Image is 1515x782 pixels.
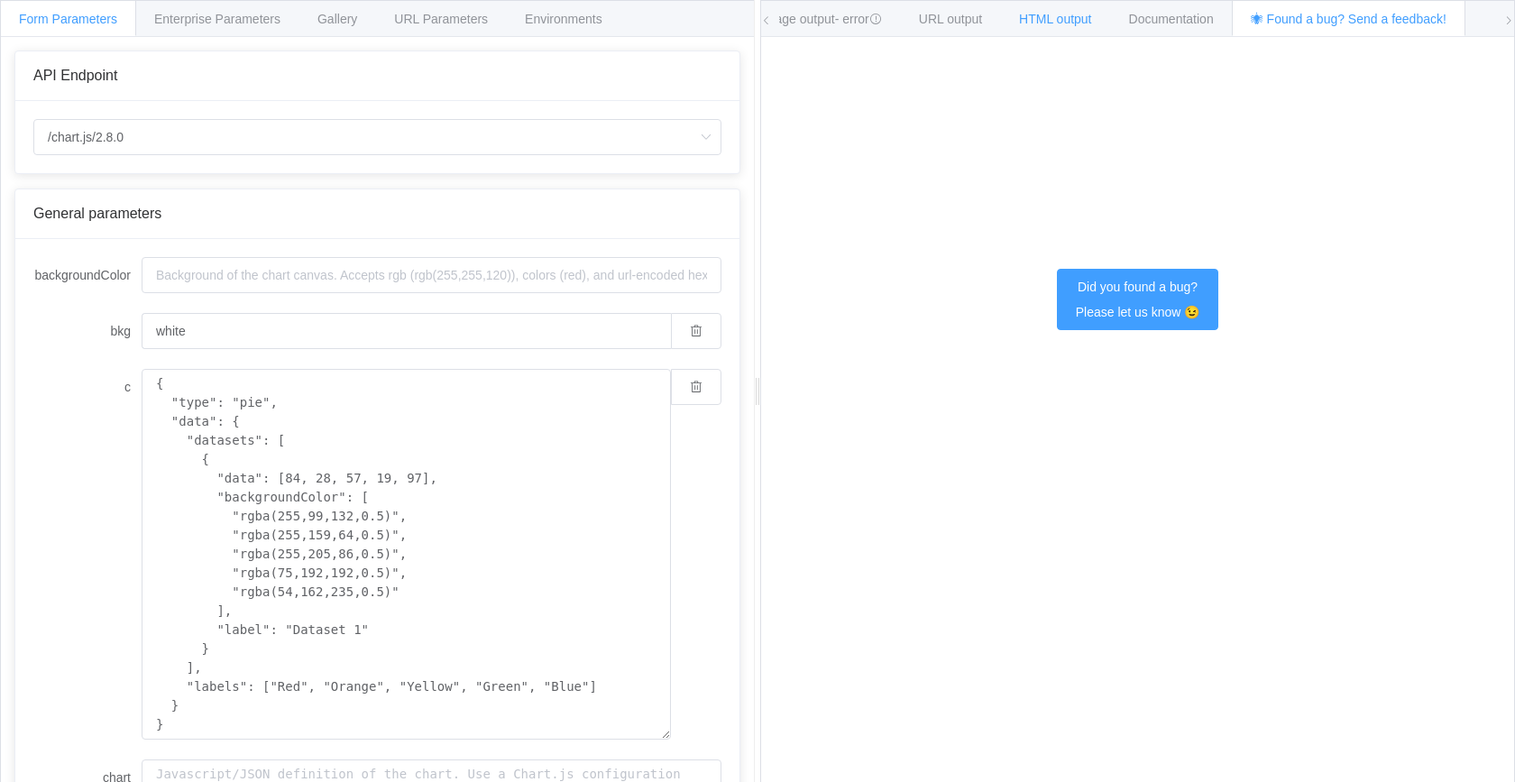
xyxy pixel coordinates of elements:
[33,369,142,405] label: c
[1129,12,1214,26] span: Documentation
[33,119,721,155] input: Select
[1057,269,1219,330] button: Did you found a bug?Please let us know 😉
[19,12,117,26] span: Form Parameters
[154,12,280,26] span: Enterprise Parameters
[1251,12,1446,26] span: 🕷 Found a bug? Send a feedback!
[33,257,142,293] label: backgroundColor
[317,12,357,26] span: Gallery
[394,12,488,26] span: URL Parameters
[142,257,721,293] input: Background of the chart canvas. Accepts rgb (rgb(255,255,120)), colors (red), and url-encoded hex...
[525,12,602,26] span: Environments
[33,68,117,83] span: API Endpoint
[142,313,671,349] input: Background of the chart canvas. Accepts rgb (rgb(255,255,120)), colors (red), and url-encoded hex...
[33,313,142,349] label: bkg
[33,206,161,221] span: General parameters
[1019,12,1091,26] span: HTML output
[1076,280,1200,319] span: Did you found a bug? Please let us know 😉
[761,12,882,26] span: Image output
[919,12,982,26] span: URL output
[835,12,882,26] span: - error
